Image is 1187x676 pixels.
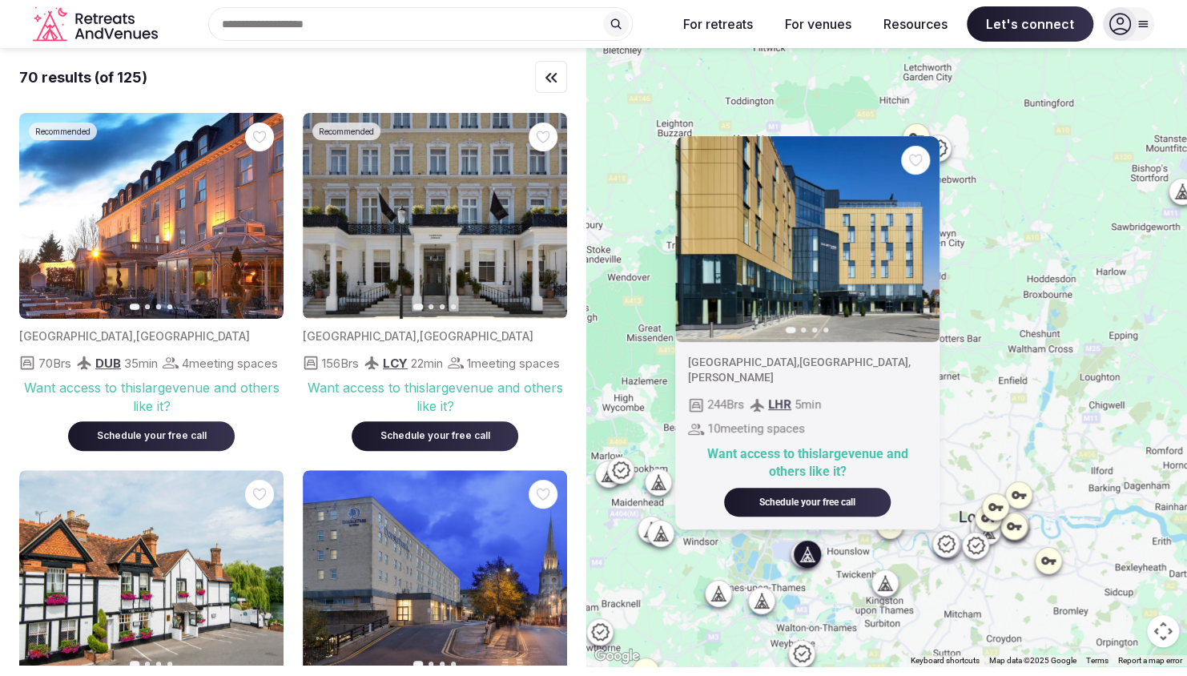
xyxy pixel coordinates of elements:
a: Report a map error [1118,656,1182,665]
button: Go to slide 1 [130,304,140,310]
button: Go to slide 2 [145,662,150,666]
img: Featured image for venue [675,136,940,342]
button: Go to slide 2 [429,304,433,309]
span: , [133,329,136,343]
span: 156 Brs [322,355,359,372]
span: [GEOGRAPHIC_DATA] [136,329,250,343]
span: LCY [383,356,408,371]
span: Map data ©2025 Google [989,656,1076,665]
div: Want access to this large venue and others like it? [19,379,284,415]
img: Featured image for venue [19,470,284,676]
span: 1 meeting spaces [467,355,560,372]
span: , [908,356,911,368]
button: Go to slide 2 [145,304,150,309]
span: 10 meeting spaces [707,420,805,437]
button: Go to slide 4 [823,328,828,332]
a: Schedule your free call [352,426,518,442]
a: Schedule your free call [724,497,891,508]
button: Go to slide 1 [786,327,796,333]
div: Schedule your free call [743,496,871,509]
button: Go to slide 3 [156,662,161,666]
button: Go to slide 1 [413,304,424,310]
button: Go to slide 2 [801,328,806,332]
button: Go to slide 1 [130,661,140,667]
div: 70 results (of 125) [19,67,147,87]
button: Go to slide 1 [413,661,424,667]
span: , [797,356,799,368]
span: [GEOGRAPHIC_DATA] [19,329,133,343]
button: Go to slide 3 [440,304,445,309]
span: 22 min [411,355,443,372]
div: Schedule your free call [371,429,499,443]
a: Terms (opens in new tab) [1086,656,1109,665]
span: 5 min [795,396,821,413]
a: Visit the homepage [33,6,161,42]
button: For retreats [670,6,766,42]
span: [PERSON_NAME] [688,371,774,384]
button: Go to slide 4 [167,662,172,666]
a: Schedule your free call [68,426,235,442]
span: [GEOGRAPHIC_DATA] [799,356,908,368]
span: Let's connect [967,6,1093,42]
button: Go to slide 3 [156,304,161,309]
img: Google [590,646,643,666]
span: 244 Brs [707,396,744,413]
span: [GEOGRAPHIC_DATA] [420,329,533,343]
div: Recommended [312,123,380,140]
button: Resources [871,6,960,42]
button: For venues [772,6,864,42]
span: LHR [768,397,791,412]
span: Recommended [319,126,374,137]
button: Keyboard shortcuts [911,655,980,666]
button: Go to slide 4 [451,662,456,666]
span: 70 Brs [38,355,71,372]
button: Go to slide 2 [429,662,433,666]
span: , [416,329,420,343]
button: Go to slide 4 [451,304,456,309]
span: DUB [95,356,121,371]
img: Featured image for venue [303,470,567,676]
button: Go to slide 3 [440,662,445,666]
img: Featured image for venue [19,113,284,319]
svg: Retreats and Venues company logo [33,6,161,42]
div: Want access to this large venue and others like it? [688,445,927,481]
span: [GEOGRAPHIC_DATA] [303,329,416,343]
button: Go to slide 4 [167,304,172,309]
span: Recommended [35,126,91,137]
img: Featured image for venue [303,113,567,319]
a: Open this area in Google Maps (opens a new window) [590,646,643,666]
span: [GEOGRAPHIC_DATA] [688,356,797,368]
span: 4 meeting spaces [182,355,278,372]
div: Schedule your free call [87,429,215,443]
div: Want access to this large venue and others like it? [303,379,567,415]
div: Recommended [29,123,97,140]
span: 35 min [124,355,158,372]
button: Map camera controls [1147,615,1179,647]
button: Go to slide 3 [812,328,817,332]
